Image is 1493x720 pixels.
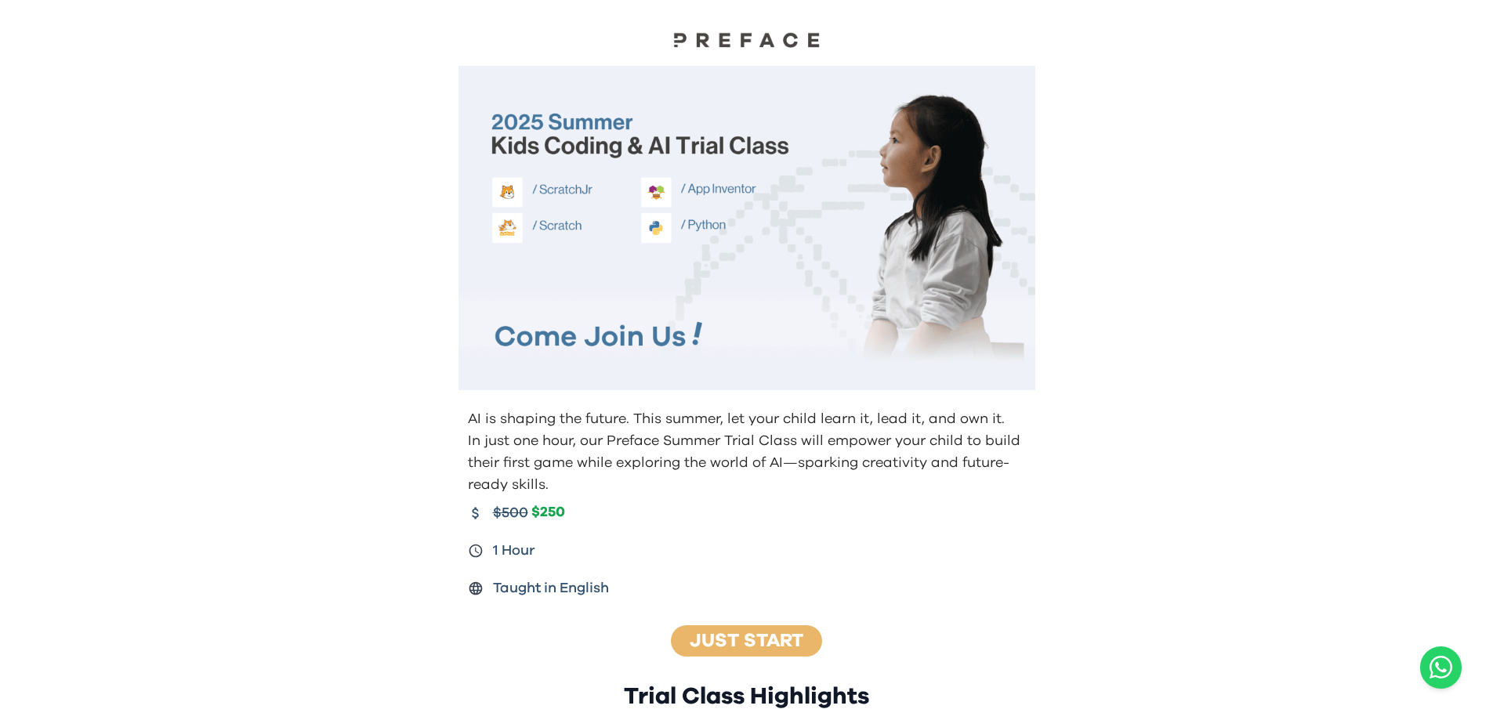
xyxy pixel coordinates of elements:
[1420,646,1462,689] button: Open WhatsApp chat
[493,540,535,562] span: 1 Hour
[493,502,528,524] span: $500
[458,682,1035,711] h2: Trial Class Highlights
[468,430,1029,496] p: In just one hour, our Preface Summer Trial Class will empower your child to build their first gam...
[669,31,825,48] img: Preface Logo
[493,577,609,599] span: Taught in English
[531,504,565,522] span: $250
[690,631,803,650] a: Just Start
[666,624,827,657] button: Just Start
[669,31,825,53] a: Preface Logo
[1420,646,1462,689] a: Chat with us on WhatsApp
[468,408,1029,430] p: AI is shaping the future. This summer, let your child learn it, lead it, and own it.
[458,66,1035,390] img: Kids learning to code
